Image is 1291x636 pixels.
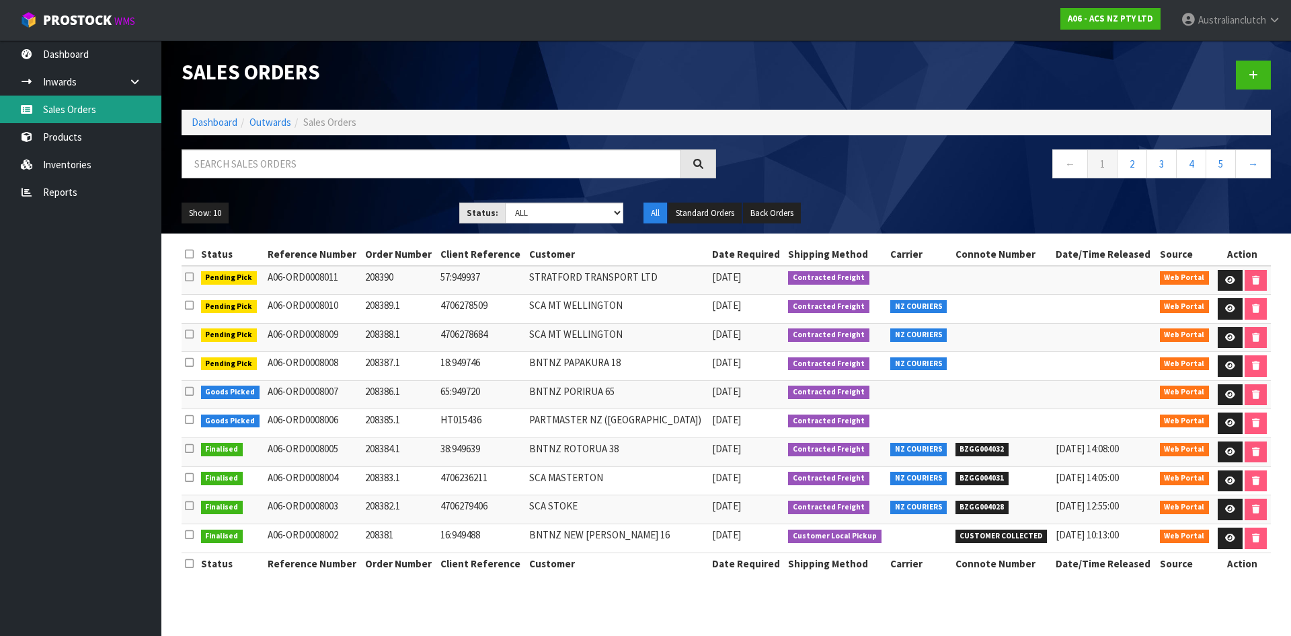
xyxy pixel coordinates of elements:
span: [DATE] [712,528,741,541]
td: 4706278684 [437,323,526,352]
td: A06-ORD0008003 [264,495,362,524]
span: Web Portal [1160,443,1210,456]
td: A06-ORD0008004 [264,466,362,495]
td: BNTNZ ROTORUA 38 [526,437,709,466]
a: 3 [1146,149,1177,178]
td: PARTMASTER NZ ([GEOGRAPHIC_DATA]) [526,409,709,438]
a: Dashboard [192,116,237,129]
td: A06-ORD0008009 [264,323,362,352]
span: Finalised [201,530,243,543]
td: A06-ORD0008010 [264,295,362,324]
span: ProStock [43,11,112,29]
span: [DATE] [712,356,741,369]
a: 5 [1206,149,1236,178]
td: 208385.1 [362,409,436,438]
span: Contracted Freight [788,386,869,399]
h1: Sales Orders [182,61,716,83]
td: A06-ORD0008006 [264,409,362,438]
span: Finalised [201,443,243,456]
img: cube-alt.png [20,11,37,28]
span: Goods Picked [201,386,260,399]
td: 208387.1 [362,352,436,381]
td: 4706278509 [437,295,526,324]
th: Date/Time Released [1052,244,1156,265]
span: [DATE] 12:55:00 [1056,499,1119,512]
span: NZ COURIERS [890,501,947,514]
input: Search sales orders [182,149,681,178]
span: [DATE] [712,499,741,512]
th: Carrier [887,553,952,575]
td: 208388.1 [362,323,436,352]
th: Customer [526,244,709,265]
button: All [643,203,667,224]
td: A06-ORD0008008 [264,352,362,381]
span: Web Portal [1160,530,1210,543]
span: NZ COURIERS [890,357,947,371]
span: [DATE] [712,442,741,455]
td: SCA MT WELLINGTON [526,323,709,352]
span: BZGG004028 [955,501,1009,514]
th: Source [1157,244,1214,265]
span: Web Portal [1160,271,1210,285]
span: Pending Pick [201,300,258,314]
td: 65:949720 [437,380,526,409]
a: → [1235,149,1271,178]
span: Web Portal [1160,300,1210,314]
td: 208384.1 [362,437,436,466]
td: A06-ORD0008002 [264,524,362,553]
th: Connote Number [952,553,1053,575]
th: Date Required [709,553,785,575]
a: Outwards [249,116,291,129]
span: Contracted Freight [788,501,869,514]
td: SCA STOKE [526,495,709,524]
span: [DATE] [712,271,741,283]
th: Order Number [362,244,436,265]
span: Pending Pick [201,357,258,371]
span: Contracted Freight [788,472,869,485]
th: Date/Time Released [1052,553,1156,575]
td: 57:949937 [437,266,526,295]
td: A06-ORD0008011 [264,266,362,295]
span: NZ COURIERS [890,443,947,456]
td: 18:949746 [437,352,526,381]
span: [DATE] 14:05:00 [1056,471,1119,484]
td: 38:949639 [437,437,526,466]
strong: Status: [467,207,498,219]
th: Action [1214,553,1271,575]
td: A06-ORD0008007 [264,380,362,409]
span: Finalised [201,472,243,485]
span: Pending Pick [201,328,258,342]
span: Contracted Freight [788,443,869,456]
td: 4706279406 [437,495,526,524]
span: Web Portal [1160,357,1210,371]
td: STRATFORD TRANSPORT LTD [526,266,709,295]
button: Back Orders [743,203,801,224]
td: SCA MASTERTON [526,466,709,495]
span: Australianclutch [1198,13,1266,26]
span: Contracted Freight [788,328,869,342]
th: Connote Number [952,244,1053,265]
th: Shipping Method [785,553,887,575]
span: [DATE] [712,413,741,426]
a: 4 [1176,149,1206,178]
span: BZGG004031 [955,472,1009,485]
span: Contracted Freight [788,415,869,428]
span: Web Portal [1160,328,1210,342]
span: CUSTOMER COLLECTED [955,530,1048,543]
span: NZ COURIERS [890,328,947,342]
th: Date Required [709,244,785,265]
a: ← [1052,149,1088,178]
th: Source [1157,553,1214,575]
th: Client Reference [437,244,526,265]
small: WMS [114,15,135,28]
span: Pending Pick [201,271,258,285]
span: Goods Picked [201,415,260,428]
span: [DATE] 10:13:00 [1056,528,1119,541]
span: [DATE] [712,471,741,484]
span: Contracted Freight [788,300,869,314]
a: 1 [1087,149,1118,178]
span: Contracted Freight [788,271,869,285]
span: Finalised [201,501,243,514]
th: Shipping Method [785,244,887,265]
th: Reference Number [264,244,362,265]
